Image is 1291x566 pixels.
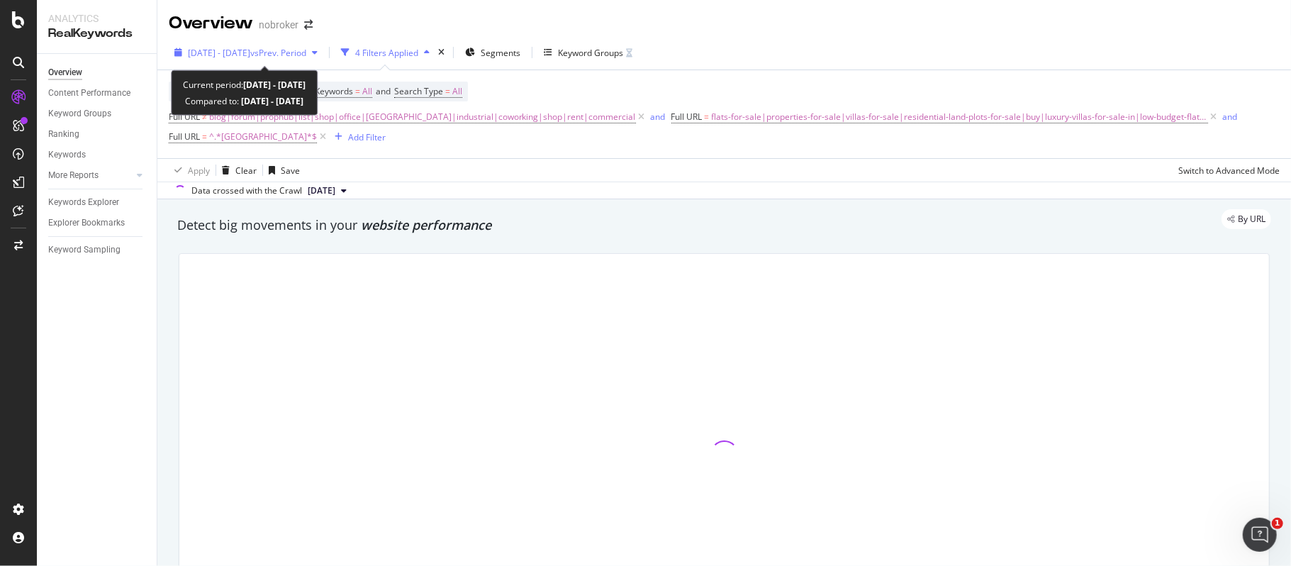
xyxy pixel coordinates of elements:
[169,131,200,143] span: Full URL
[48,86,147,101] a: Content Performance
[185,93,303,109] div: Compared to:
[202,131,207,143] span: =
[304,20,313,30] div: arrow-right-arrow-left
[169,111,200,123] span: Full URL
[558,47,623,59] div: Keyword Groups
[355,47,418,59] div: 4 Filters Applied
[362,82,372,101] span: All
[302,182,352,199] button: [DATE]
[452,82,462,101] span: All
[1223,110,1238,123] button: and
[376,85,391,97] span: and
[329,128,386,145] button: Add Filter
[250,47,306,59] span: vs Prev. Period
[243,79,306,91] b: [DATE] - [DATE]
[235,165,257,177] div: Clear
[48,243,121,257] div: Keyword Sampling
[538,41,638,64] button: Keyword Groups
[48,65,147,80] a: Overview
[651,111,666,123] div: and
[48,65,82,80] div: Overview
[48,148,86,162] div: Keywords
[263,159,300,182] button: Save
[1238,215,1265,223] span: By URL
[169,41,323,64] button: [DATE] - [DATE]vsPrev. Period
[48,26,145,42] div: RealKeywords
[1178,165,1280,177] div: Switch to Advanced Mode
[348,131,386,143] div: Add Filter
[48,127,79,142] div: Ranking
[1222,209,1271,229] div: legacy label
[209,107,636,127] span: blog|forum|prophub|list|shop|office|[GEOGRAPHIC_DATA]|industrial|coworking|shop|rent|commercial
[1173,159,1280,182] button: Switch to Advanced Mode
[48,216,147,231] a: Explorer Bookmarks
[281,165,300,177] div: Save
[48,11,145,26] div: Analytics
[445,85,450,97] span: =
[48,168,99,183] div: More Reports
[216,159,257,182] button: Clear
[48,86,130,101] div: Content Performance
[394,85,443,97] span: Search Type
[481,47,520,59] span: Segments
[239,95,303,107] b: [DATE] - [DATE]
[48,216,125,231] div: Explorer Bookmarks
[259,18,298,32] div: nobroker
[48,127,147,142] a: Ranking
[48,195,147,210] a: Keywords Explorer
[435,45,447,60] div: times
[183,77,306,93] div: Current period:
[459,41,526,64] button: Segments
[1223,111,1238,123] div: and
[188,47,250,59] span: [DATE] - [DATE]
[209,127,317,147] span: ^.*[GEOGRAPHIC_DATA]*$
[48,195,119,210] div: Keywords Explorer
[308,184,335,197] span: 2025 Apr. 7th
[651,110,666,123] button: and
[48,243,147,257] a: Keyword Sampling
[355,85,360,97] span: =
[712,107,1208,127] span: flats-for-sale|properties-for-sale|villas-for-sale|residential-land-plots-for-sale|buy|luxury-vil...
[705,111,710,123] span: =
[188,165,210,177] div: Apply
[202,111,207,123] span: ≠
[48,168,133,183] a: More Reports
[1272,518,1283,529] span: 1
[671,111,703,123] span: Full URL
[169,159,210,182] button: Apply
[48,148,147,162] a: Keywords
[1243,518,1277,552] iframe: Intercom live chat
[315,85,353,97] span: Keywords
[191,184,302,197] div: Data crossed with the Crawl
[48,106,111,121] div: Keyword Groups
[48,106,147,121] a: Keyword Groups
[169,11,253,35] div: Overview
[335,41,435,64] button: 4 Filters Applied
